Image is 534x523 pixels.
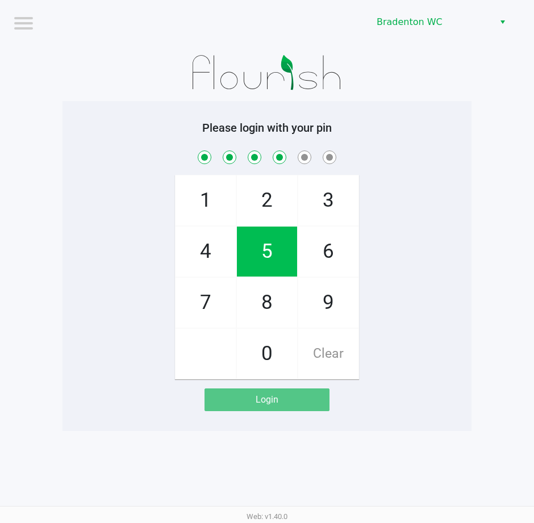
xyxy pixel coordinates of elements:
span: 6 [298,227,358,277]
h5: Please login with your pin [71,121,463,135]
span: Web: v1.40.0 [247,512,287,521]
span: 8 [237,278,297,328]
button: Select [494,12,511,32]
span: Bradenton WC [377,15,487,29]
span: 7 [176,278,236,328]
span: 9 [298,278,358,328]
span: 0 [237,329,297,379]
span: 4 [176,227,236,277]
span: 2 [237,175,297,225]
span: 5 [237,227,297,277]
span: 3 [298,175,358,225]
span: 1 [176,175,236,225]
span: Clear [298,329,358,379]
